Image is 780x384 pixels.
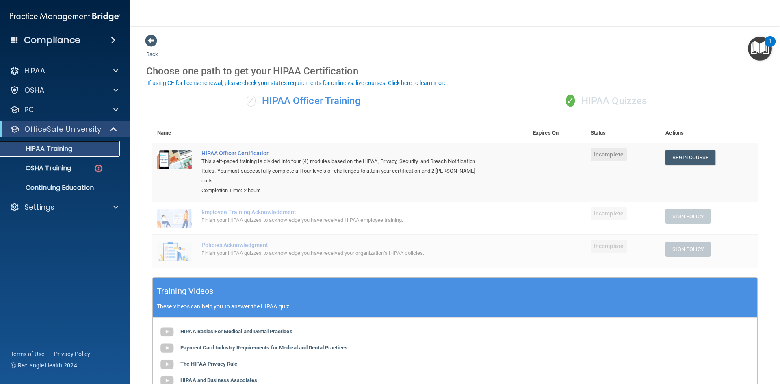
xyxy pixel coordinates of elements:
b: The HIPAA Privacy Rule [180,361,237,367]
th: Name [152,123,197,143]
img: danger-circle.6113f641.png [93,163,104,174]
span: Incomplete [591,207,627,220]
img: gray_youtube_icon.38fcd6cc.png [159,356,175,373]
a: Begin Course [665,150,715,165]
b: HIPAA and Business Associates [180,377,257,383]
button: Sign Policy [665,242,711,257]
th: Expires On [528,123,586,143]
a: Back [146,41,158,57]
p: These videos can help you to answer the HIPAA quiz [157,303,753,310]
a: OSHA [10,85,118,95]
div: Finish your HIPAA quizzes to acknowledge you have received your organization’s HIPAA policies. [201,248,487,258]
div: Policies Acknowledgment [201,242,487,248]
p: OSHA [24,85,45,95]
img: PMB logo [10,9,120,25]
button: Open Resource Center, 1 new notification [748,37,772,61]
span: Ⓒ Rectangle Health 2024 [11,361,77,369]
p: Continuing Education [5,184,116,192]
span: ✓ [566,95,575,107]
a: OfficeSafe University [10,124,118,134]
div: Finish your HIPAA quizzes to acknowledge you have received HIPAA employee training. [201,215,487,225]
p: HIPAA Training [5,145,72,153]
p: HIPAA [24,66,45,76]
span: Incomplete [591,240,627,253]
p: PCI [24,105,36,115]
h4: Compliance [24,35,80,46]
a: HIPAA [10,66,118,76]
img: gray_youtube_icon.38fcd6cc.png [159,324,175,340]
h5: Training Videos [157,284,214,298]
span: Incomplete [591,148,627,161]
p: OfficeSafe University [24,124,101,134]
p: Settings [24,202,54,212]
span: ✓ [247,95,256,107]
th: Status [586,123,661,143]
a: Settings [10,202,118,212]
img: gray_youtube_icon.38fcd6cc.png [159,340,175,356]
div: HIPAA Quizzes [455,89,758,113]
div: Choose one path to get your HIPAA Certification [146,59,764,83]
div: HIPAA Officer Training [152,89,455,113]
b: Payment Card Industry Requirements for Medical and Dental Practices [180,345,348,351]
button: If using CE for license renewal, please check your state's requirements for online vs. live cours... [146,79,449,87]
p: OSHA Training [5,164,71,172]
div: If using CE for license renewal, please check your state's requirements for online vs. live cours... [147,80,448,86]
button: Sign Policy [665,209,711,224]
div: 1 [769,41,771,52]
th: Actions [661,123,758,143]
a: HIPAA Officer Certification [201,150,487,156]
b: HIPAA Basics For Medical and Dental Practices [180,328,292,334]
a: Privacy Policy [54,350,91,358]
div: Employee Training Acknowledgment [201,209,487,215]
div: Completion Time: 2 hours [201,186,487,195]
div: This self-paced training is divided into four (4) modules based on the HIPAA, Privacy, Security, ... [201,156,487,186]
a: Terms of Use [11,350,44,358]
a: PCI [10,105,118,115]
